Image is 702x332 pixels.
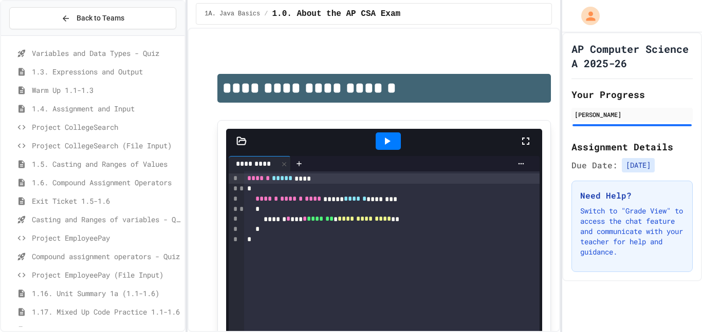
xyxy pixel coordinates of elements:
[571,42,693,70] h1: AP Computer Science A 2025-26
[32,306,180,317] span: 1.17. Mixed Up Code Practice 1.1-1.6
[9,7,176,29] button: Back to Teams
[32,196,180,206] span: Exit Ticket 1.5-1.6
[32,48,180,58] span: Variables and Data Types - Quiz
[575,110,690,119] div: [PERSON_NAME]
[272,8,400,20] span: 1.0. About the AP CSA Exam
[77,13,124,24] span: Back to Teams
[32,103,180,114] span: 1.4. Assignment and Input
[32,66,180,77] span: 1.3. Expressions and Output
[580,206,684,257] p: Switch to "Grade View" to access the chat feature and communicate with your teacher for help and ...
[32,232,180,243] span: Project EmployeePay
[264,10,268,18] span: /
[32,269,180,280] span: Project EmployeePay (File Input)
[571,87,693,102] h2: Your Progress
[32,140,180,151] span: Project CollegeSearch (File Input)
[571,140,693,154] h2: Assignment Details
[205,10,260,18] span: 1A. Java Basics
[622,158,655,172] span: [DATE]
[32,214,180,225] span: Casting and Ranges of variables - Quiz
[32,122,180,132] span: Project CollegeSearch
[32,251,180,262] span: Compound assignment operators - Quiz
[32,85,180,95] span: Warm Up 1.1-1.3
[32,288,180,299] span: 1.16. Unit Summary 1a (1.1-1.6)
[32,159,180,169] span: 1.5. Casting and Ranges of Values
[571,159,618,171] span: Due Date:
[580,189,684,202] h3: Need Help?
[570,4,602,28] div: My Account
[32,177,180,188] span: 1.6. Compound Assignment Operators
